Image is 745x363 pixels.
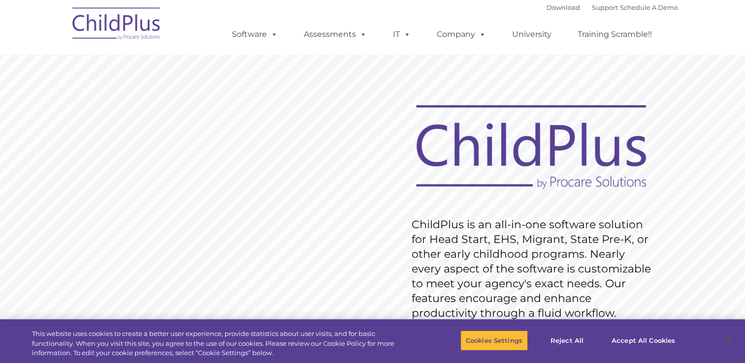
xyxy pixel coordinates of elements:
[222,25,288,44] a: Software
[536,330,598,351] button: Reject All
[383,25,421,44] a: IT
[412,217,656,321] rs-layer: ChildPlus is an all-in-one software solution for Head Start, EHS, Migrant, State Pre-K, or other ...
[718,330,740,351] button: Close
[294,25,377,44] a: Assessments
[547,3,580,11] a: Download
[606,330,680,351] button: Accept All Cookies
[502,25,561,44] a: University
[67,0,166,50] img: ChildPlus by Procare Solutions
[427,25,496,44] a: Company
[568,25,662,44] a: Training Scramble!!
[32,329,410,358] div: This website uses cookies to create a better user experience, provide statistics about user visit...
[460,330,528,351] button: Cookies Settings
[547,3,678,11] font: |
[620,3,678,11] a: Schedule A Demo
[592,3,618,11] a: Support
